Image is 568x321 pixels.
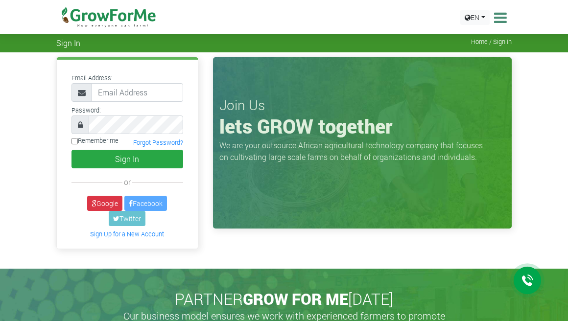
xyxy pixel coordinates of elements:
[60,290,508,308] h2: PARTNER [DATE]
[71,106,101,115] label: Password:
[133,138,183,146] a: Forgot Password?
[219,97,505,114] h3: Join Us
[71,136,118,145] label: Remember me
[92,83,183,102] input: Email Address
[471,38,512,46] span: Home / Sign In
[56,38,80,47] span: Sign In
[219,139,489,163] p: We are your outsource African agricultural technology company that focuses on cultivating large s...
[71,138,78,144] input: Remember me
[71,150,183,168] button: Sign In
[90,230,164,238] a: Sign Up for a New Account
[243,288,348,309] span: GROW FOR ME
[87,196,122,211] a: Google
[71,73,113,83] label: Email Address:
[71,176,183,188] div: or
[219,115,505,138] h1: lets GROW together
[460,10,490,25] a: EN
